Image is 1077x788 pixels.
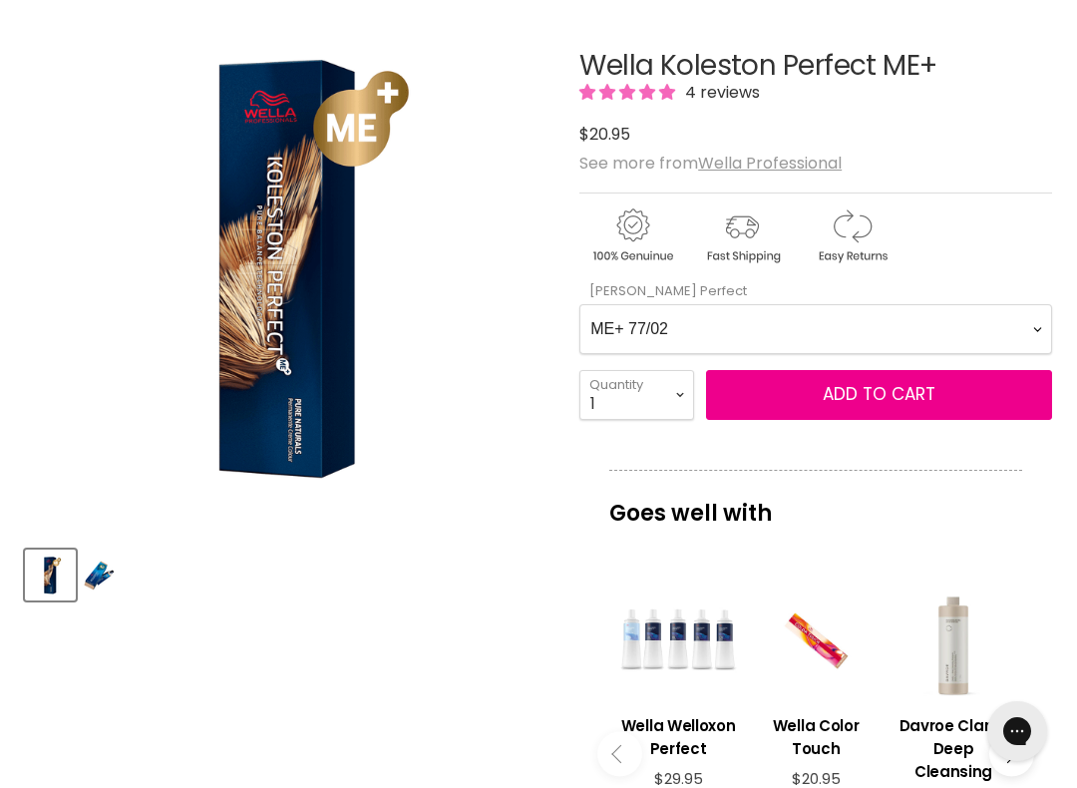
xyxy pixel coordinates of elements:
[579,123,630,146] span: $20.95
[698,152,842,175] a: Wella Professional
[579,370,694,420] select: Quantity
[679,81,760,104] span: 4 reviews
[22,544,556,600] div: Product thumbnails
[27,552,74,598] img: Wella Koleston Perfect ME+
[799,205,904,266] img: returns.gif
[579,51,1052,82] h1: Wella Koleston Perfect ME+
[823,382,935,406] span: Add to cart
[84,552,115,598] img: Wella Koleston Perfect
[579,281,747,300] label: [PERSON_NAME] Perfect
[619,699,737,770] a: View product:Wella Welloxon Perfect
[609,470,1022,536] p: Goes well with
[25,550,76,600] button: Wella Koleston Perfect ME+
[706,370,1052,420] button: Add to cart
[82,550,117,600] button: Wella Koleston Perfect
[757,714,875,760] h3: Wella Color Touch
[689,205,795,266] img: shipping.gif
[977,694,1057,768] iframe: Gorgias live chat messenger
[25,1,553,530] div: Wella Koleston Perfect ME+ image. Click or Scroll to Zoom.
[579,205,685,266] img: genuine.gif
[579,81,679,104] span: 5.00 stars
[579,152,842,175] span: See more from
[619,714,737,760] h3: Wella Welloxon Perfect
[757,699,875,770] a: View product:Wella Color Touch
